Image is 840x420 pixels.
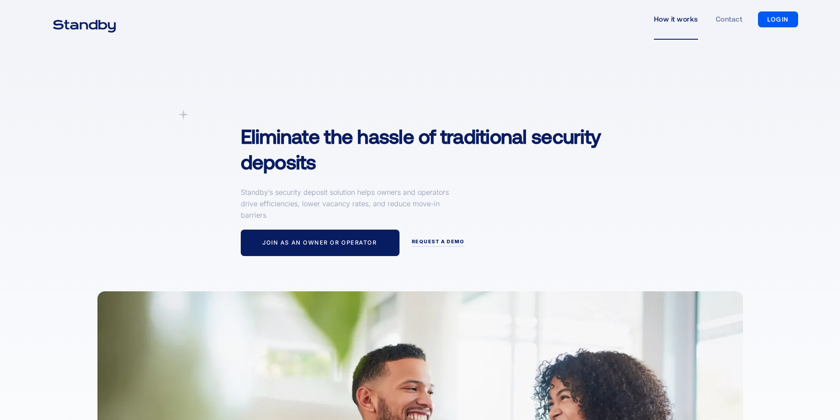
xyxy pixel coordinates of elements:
[42,14,127,25] a: home
[262,239,377,246] div: Join as an owner or operator
[241,123,654,174] h1: Eliminate the hassle of traditional security deposits
[241,109,329,118] div: A simpler Deposit Solution
[241,230,399,256] a: Join as an owner or operator
[758,11,798,27] a: LOGIN
[412,239,465,245] div: request a demo
[412,239,465,247] a: request a demo
[241,186,452,221] p: Standby’s security deposit solution helps owners and operators drive efficiencies, lower vacancy ...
